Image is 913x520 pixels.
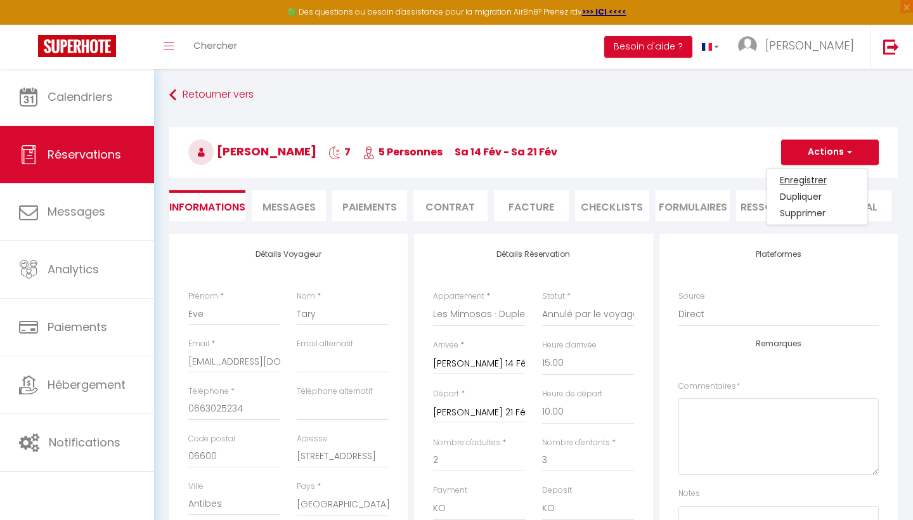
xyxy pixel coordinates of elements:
label: Nombre d'enfants [542,437,610,449]
label: Arrivée [433,339,458,351]
span: 5 Personnes [363,145,443,159]
a: >>> ICI <<<< [582,6,626,17]
span: 7 [328,145,351,159]
a: Enregistrer [767,172,867,188]
li: Contrat [413,190,488,221]
label: Email alternatif [297,338,353,350]
label: Ville [188,481,204,493]
img: Super Booking [38,35,116,57]
a: ... [PERSON_NAME] [728,25,870,69]
img: ... [738,36,757,55]
label: Payment [433,484,467,497]
label: Deposit [542,484,572,497]
button: Besoin d'aide ? [604,36,692,58]
a: Retourner vers [169,84,898,107]
span: Paiements [48,319,107,335]
label: Heure de départ [542,388,602,400]
li: Facture [494,190,568,221]
h4: Plateformes [678,250,879,259]
li: FORMULAIRES [656,190,730,221]
label: Statut [542,290,565,302]
span: sa 14 Fév - sa 21 Fév [455,145,557,159]
label: Heure d'arrivée [542,339,597,351]
li: Ressources [736,190,810,221]
span: [PERSON_NAME] [765,37,854,53]
label: Commentaires [678,380,740,393]
span: [PERSON_NAME] [188,143,316,159]
button: Actions [781,140,879,165]
label: Source [678,290,705,302]
span: Réservations [48,146,121,162]
img: logout [883,39,899,55]
span: Calendriers [48,89,113,105]
h4: Remarques [678,339,879,348]
a: Chercher [184,25,247,69]
label: Téléphone alternatif [297,386,373,398]
label: Nombre d'adultes [433,437,500,449]
li: Informations [169,190,245,221]
a: Dupliquer [767,188,867,205]
a: Supprimer [767,205,867,221]
label: Appartement [433,290,484,302]
h4: Détails Voyageur [188,250,389,259]
li: Paiements [332,190,406,221]
label: Départ [433,388,459,400]
label: Nom [297,290,315,302]
label: Adresse [297,433,327,445]
label: Email [188,338,209,350]
label: Prénom [188,290,218,302]
span: Analytics [48,261,99,277]
span: Messages [48,204,105,219]
label: Pays [297,481,315,493]
label: Code postal [188,433,235,445]
span: Notifications [49,434,120,450]
h4: Détails Réservation [433,250,633,259]
span: Messages [262,200,316,214]
label: Téléphone [188,386,229,398]
span: Chercher [193,39,237,52]
label: Notes [678,488,700,500]
li: CHECKLISTS [575,190,649,221]
span: Hébergement [48,377,126,393]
